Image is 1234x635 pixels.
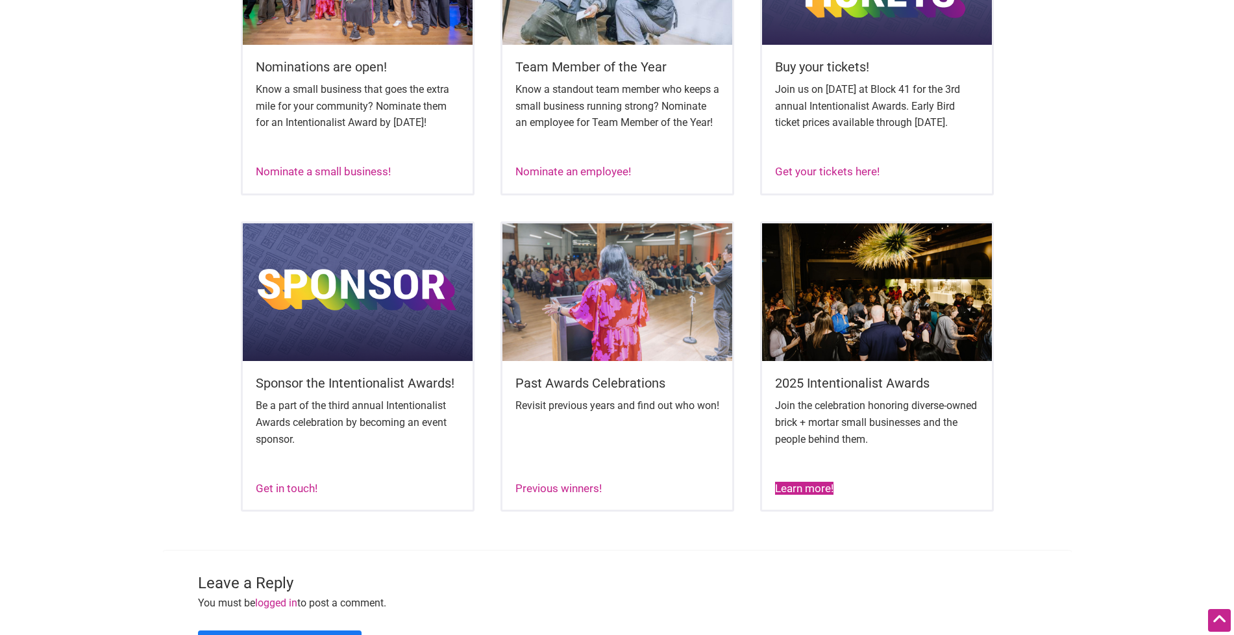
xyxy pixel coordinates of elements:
[256,165,391,178] a: Nominate a small business!
[515,482,602,495] a: Previous winners!
[198,573,1037,595] h3: Leave a Reply
[515,374,719,392] h5: Past Awards Celebrations
[515,397,719,414] p: Revisit previous years and find out who won!
[256,58,460,76] h5: Nominations are open!
[775,81,979,131] p: Join us on [DATE] at Block 41 for the 3rd annual Intentionalist Awards. Early Bird ticket prices ...
[515,58,719,76] h5: Team Member of the Year
[255,597,297,609] a: logged in
[775,397,979,447] p: Join the celebration honoring diverse-owned brick + mortar small businesses and the people behind...
[256,81,460,131] p: Know a small business that goes the extra mile for your community? Nominate them for an Intention...
[515,81,719,131] p: Know a standout team member who keeps a small business running strong? Nominate an employee for T...
[198,595,1037,612] p: You must be to post a comment.
[775,165,880,178] a: Get your tickets here!
[515,165,631,178] a: Nominate an employee!
[256,482,317,495] a: Get in touch!
[775,482,833,495] a: Learn more!
[256,374,460,392] h5: Sponsor the Intentionalist Awards!
[256,397,460,447] p: Be a part of the third annual Intentionalist Awards celebration by becoming an event sponsor.
[775,374,979,392] h5: 2025 Intentionalist Awards
[775,58,979,76] h5: Buy your tickets!
[1208,609,1231,632] div: Scroll Back to Top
